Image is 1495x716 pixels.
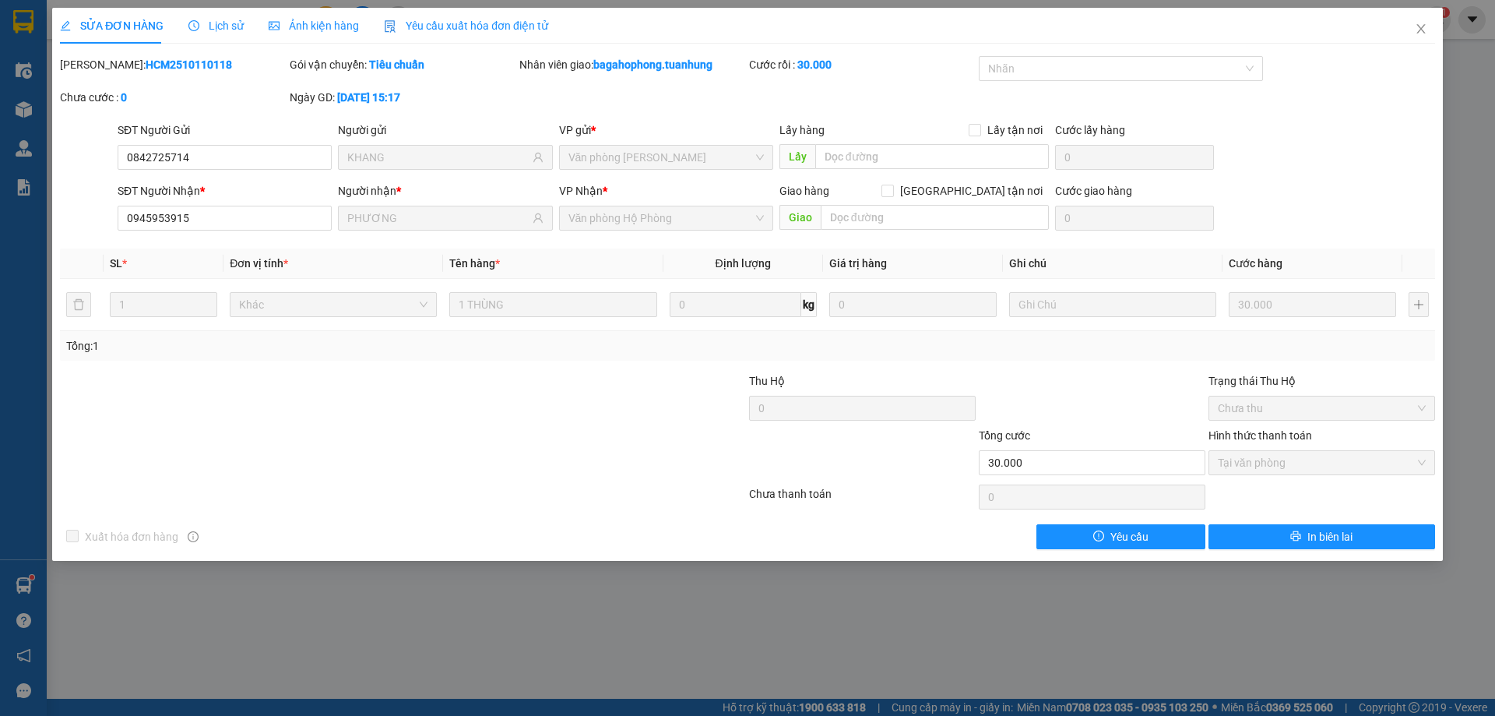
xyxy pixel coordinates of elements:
[1208,429,1312,442] label: Hình thức thanh toán
[519,56,746,73] div: Nhân viên giao:
[1003,249,1222,279] th: Ghi chú
[347,149,529,166] input: Tên người gửi
[749,56,976,73] div: Cước rồi :
[188,19,244,32] span: Lịch sử
[60,19,164,32] span: SỬA ĐƠN HÀNG
[779,144,815,169] span: Lấy
[188,20,199,31] span: clock-circle
[1208,524,1435,549] button: printerIn biên lai
[747,485,977,513] div: Chưa thanh toán
[749,375,785,387] span: Thu Hộ
[369,58,424,71] b: Tiêu chuẩn
[716,257,771,270] span: Định lượng
[384,20,396,33] img: icon
[1093,531,1104,543] span: exclamation-circle
[981,122,1049,139] span: Lấy tận nơi
[121,91,127,104] b: 0
[60,20,71,31] span: edit
[1055,185,1132,197] label: Cước giao hàng
[1415,23,1427,35] span: close
[1218,397,1426,420] span: Chưa thu
[815,144,1049,169] input: Dọc đường
[1055,145,1214,170] input: Cước lấy hàng
[593,58,712,71] b: bagahophong.tuanhung
[1036,524,1205,549] button: exclamation-circleYêu cầu
[290,56,516,73] div: Gói vận chuyển:
[779,205,821,230] span: Giao
[118,122,332,139] div: SĐT Người Gửi
[1399,8,1443,51] button: Close
[290,89,516,106] div: Ngày GD:
[829,292,997,317] input: 0
[568,146,764,169] span: Văn phòng Hồ Chí Minh
[1055,124,1125,136] label: Cước lấy hàng
[559,185,603,197] span: VP Nhận
[338,182,552,199] div: Người nhận
[60,56,287,73] div: [PERSON_NAME]:
[146,58,232,71] b: HCM2510110118
[1009,292,1216,317] input: Ghi Chú
[1409,292,1429,317] button: plus
[1110,528,1149,545] span: Yêu cầu
[1290,531,1301,543] span: printer
[384,19,548,32] span: Yêu cầu xuất hóa đơn điện tử
[118,182,332,199] div: SĐT Người Nhận
[1229,257,1282,270] span: Cước hàng
[188,531,199,542] span: info-circle
[347,210,529,227] input: Tên người nhận
[110,257,122,270] span: SL
[559,122,773,139] div: VP gửi
[1218,451,1426,474] span: Tại văn phòng
[239,293,427,316] span: Khác
[1307,528,1353,545] span: In biên lai
[801,292,817,317] span: kg
[449,292,656,317] input: VD: Bàn, Ghế
[1229,292,1396,317] input: 0
[979,429,1030,442] span: Tổng cước
[338,122,552,139] div: Người gửi
[1208,372,1435,390] div: Trạng thái Thu Hộ
[829,257,887,270] span: Giá trị hàng
[230,257,288,270] span: Đơn vị tính
[66,292,91,317] button: delete
[797,58,832,71] b: 30.000
[779,185,829,197] span: Giao hàng
[269,19,359,32] span: Ảnh kiện hàng
[568,206,764,230] span: Văn phòng Hộ Phòng
[1055,206,1214,231] input: Cước giao hàng
[79,528,185,545] span: Xuất hóa đơn hàng
[533,152,543,163] span: user
[779,124,825,136] span: Lấy hàng
[533,213,543,224] span: user
[894,182,1049,199] span: [GEOGRAPHIC_DATA] tận nơi
[269,20,280,31] span: picture
[66,337,577,354] div: Tổng: 1
[60,89,287,106] div: Chưa cước :
[821,205,1049,230] input: Dọc đường
[449,257,500,270] span: Tên hàng
[337,91,400,104] b: [DATE] 15:17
